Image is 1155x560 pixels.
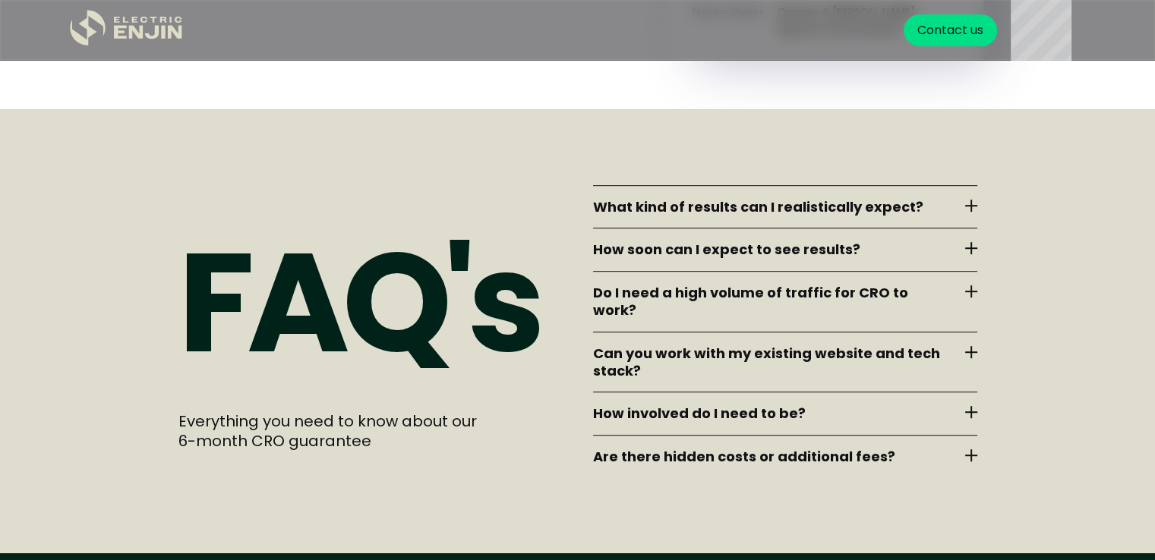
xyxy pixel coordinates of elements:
[178,411,482,451] div: Everything you need to know about our 6-month CRO guarantee
[904,14,997,46] a: Contact us
[593,447,895,466] strong: Are there hidden costs or additional fees?
[917,21,983,39] div: Contact us
[593,197,923,216] strong: What kind of results can I realistically expect?
[70,10,184,52] a: home
[593,344,940,380] strong: Can you work with my existing website and tech stack?
[593,240,860,259] strong: How soon can I expect to see results?
[593,404,806,423] strong: How involved do I need to be?
[593,283,908,319] strong: Do I need a high volume of traffic for CRO to work?
[178,212,538,393] h2: FAQ's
